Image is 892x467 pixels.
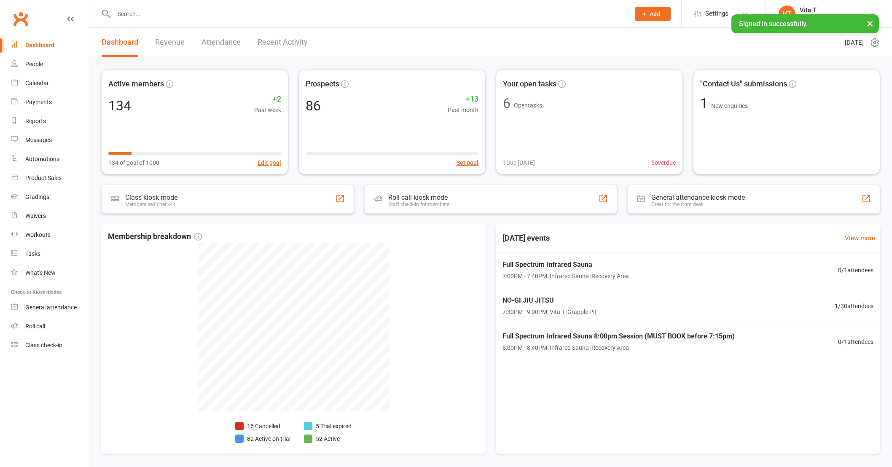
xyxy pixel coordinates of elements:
span: Prospects [306,78,339,90]
div: Product Sales [25,174,62,181]
a: General attendance kiosk mode [11,298,89,317]
span: 0 / 1 attendees [838,266,873,275]
span: 1 Due [DATE] [503,158,535,167]
a: Automations [11,150,89,169]
a: Tasks [11,244,89,263]
div: Waivers [25,212,46,219]
li: 82 Active on trial [235,434,290,443]
div: Class check-in [25,342,62,349]
a: Class kiosk mode [11,336,89,355]
div: General attendance kiosk mode [651,193,745,201]
a: Dashboard [11,36,89,55]
span: [DATE] [845,38,864,48]
div: What's New [25,269,56,276]
a: Revenue [155,28,185,57]
span: Membership breakdown [108,231,202,243]
a: Clubworx [10,8,31,30]
a: Waivers [11,207,89,225]
li: 52 Active [304,434,352,443]
div: Great for the front desk [651,201,745,207]
li: 16 Cancelled [235,421,290,431]
span: NO-GI JIU JITSU [502,295,596,306]
span: Open tasks [514,102,542,109]
a: Payments [11,93,89,112]
a: Dashboard [102,28,138,57]
div: Dashboard [25,42,54,48]
a: Attendance [202,28,241,57]
span: 1 / 30 attendees [835,301,873,311]
span: Past week [254,105,281,115]
button: Add [635,7,671,21]
h3: [DATE] events [496,231,556,246]
div: Staff check-in for members [388,201,449,207]
a: Calendar [11,74,89,93]
span: 1 [700,95,711,111]
div: Members self check-in [125,201,177,207]
div: Tasks [25,250,40,257]
span: Your open tasks [503,78,556,90]
a: Reports [11,112,89,131]
span: 134 of goal of 1000 [108,158,159,167]
div: General attendance [25,304,77,311]
div: Roll call kiosk mode [388,193,449,201]
span: Signed in successfully. [739,20,808,28]
div: Payments [25,99,52,105]
a: Product Sales [11,169,89,188]
div: Vita T [800,6,849,14]
button: × [862,14,878,32]
div: Calendar [25,80,49,86]
a: Recent Activity [258,28,308,57]
span: Past month [448,105,478,115]
div: Messages [25,137,52,143]
div: Workouts [25,231,51,238]
span: 0 / 1 attendees [838,337,873,346]
div: Gradings [25,193,49,200]
span: New enquiries [711,102,748,109]
span: Full Spectrum Infrared Sauna 8:00pm Session (MUST BOOK before 7:15pm) [502,331,735,342]
span: 8:00PM - 8:40PM | Infrared Sauna | Recovery Area [502,343,735,352]
a: Messages [11,131,89,150]
span: Full Spectrum Infrared Sauna [502,259,629,270]
a: Gradings [11,188,89,207]
div: Automations [25,156,59,162]
div: VT [779,5,795,22]
div: Class kiosk mode [125,193,177,201]
span: Active members [108,78,164,90]
a: People [11,55,89,74]
input: Search... [111,8,624,20]
a: Workouts [11,225,89,244]
span: 7:00PM - 7:40PM | Infrared Sauna | Recovery Area [502,271,629,281]
span: 5 overdue [651,158,676,167]
button: Set goal [457,158,478,167]
div: 86 [306,99,321,113]
span: +13 [448,93,478,105]
a: View more [845,233,875,243]
div: People [25,61,43,67]
button: Edit goal [258,158,281,167]
span: Settings [705,4,728,23]
span: "Contact Us" submissions [700,78,787,90]
span: +2 [254,93,281,105]
a: What's New [11,263,89,282]
div: Southpac Strength [800,14,849,21]
div: Reports [25,118,46,124]
span: Add [650,11,660,17]
div: 134 [108,99,131,113]
li: 5 Trial expired [304,421,352,431]
span: 7:30PM - 9:00PM | Vita T | Grapple Pit [502,307,596,317]
div: 6 [503,97,510,110]
div: Roll call [25,323,45,330]
a: Roll call [11,317,89,336]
